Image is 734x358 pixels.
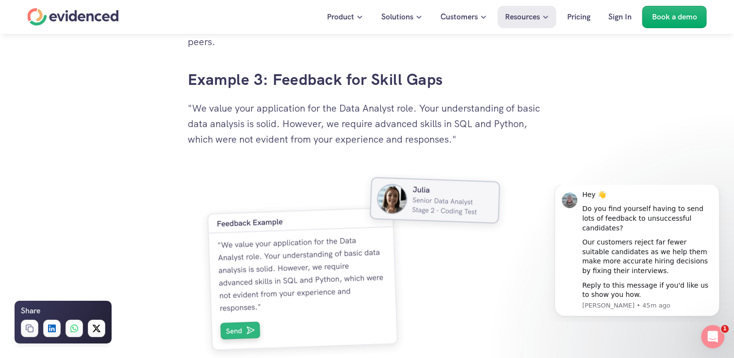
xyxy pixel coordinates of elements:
p: Sign In [608,11,632,23]
img: Profile image for Lewis [22,8,37,23]
div: Message content [42,5,172,115]
div: Hey 👋 [42,5,172,15]
p: Product [327,11,354,23]
a: Home [28,8,119,26]
h3: Example 3: Feedback for Skill Gaps [188,69,547,91]
iframe: Intercom notifications message [540,185,734,322]
div: Do you find yourself having to send lots of feedback to unsuccessful candidates? [42,19,172,48]
p: Solutions [381,11,413,23]
iframe: Intercom live chat [701,325,724,348]
h6: Share [21,305,40,317]
p: Resources [505,11,540,23]
a: Book a demo [642,6,707,28]
a: Sign In [601,6,639,28]
div: Our customers reject far fewer suitable candidates as we help them make more accurate hiring deci... [42,53,172,91]
p: Pricing [567,11,590,23]
p: Message from Lewis, sent 45m ago [42,116,172,125]
p: Book a demo [652,11,697,23]
div: Reply to this message if you'd like us to show you how. [42,96,172,115]
a: Pricing [560,6,598,28]
p: Customers [440,11,478,23]
span: 1 [721,325,729,333]
p: "We value your application for the Data Analyst role. Your understanding of basic data analysis i... [188,100,547,147]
